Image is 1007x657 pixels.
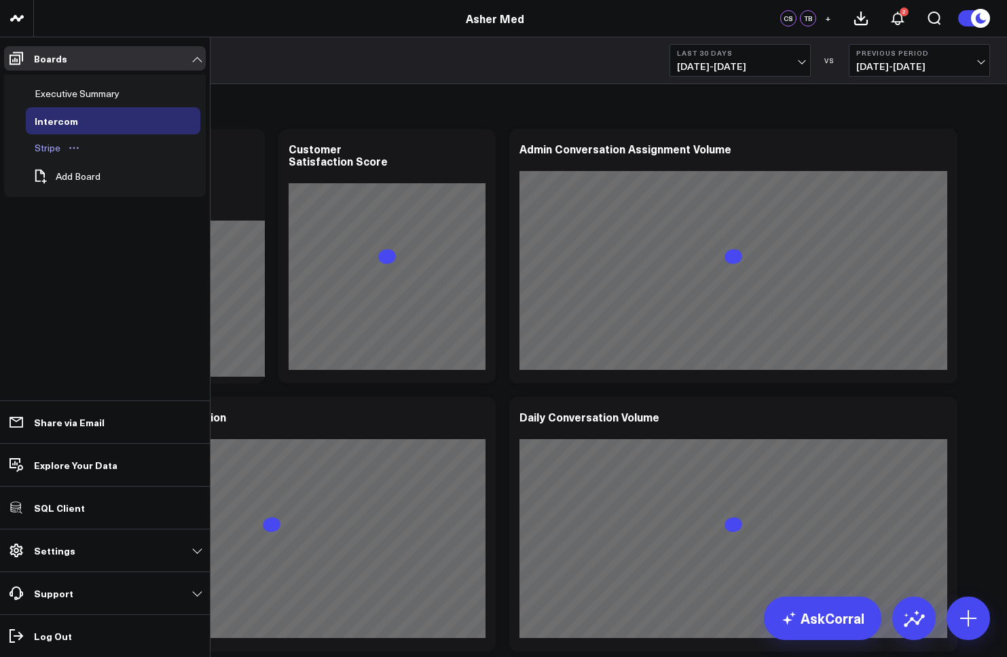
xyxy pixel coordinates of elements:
[4,624,206,648] a: Log Out
[519,141,731,156] div: Admin Conversation Assignment Volume
[34,459,117,470] p: Explore Your Data
[856,61,983,72] span: [DATE] - [DATE]
[764,597,881,640] a: AskCorral
[677,61,803,72] span: [DATE] - [DATE]
[519,409,659,424] div: Daily Conversation Volume
[780,10,797,26] div: CS
[820,10,836,26] button: +
[34,502,85,513] p: SQL Client
[900,7,909,16] div: 2
[289,141,388,168] div: Customer Satisfaction Score
[26,134,90,162] a: StripeOpen board menu
[31,113,81,129] div: Intercom
[56,171,100,182] span: Add Board
[677,49,803,57] b: Last 30 Days
[849,44,990,77] button: Previous Period[DATE]-[DATE]
[31,140,64,156] div: Stripe
[466,11,524,26] a: Asher Med
[26,80,149,107] a: Executive SummaryOpen board menu
[856,49,983,57] b: Previous Period
[825,14,831,23] span: +
[34,53,67,64] p: Boards
[34,588,73,599] p: Support
[64,143,84,153] button: Open board menu
[26,107,107,134] a: IntercomOpen board menu
[34,631,72,641] p: Log Out
[26,162,107,191] button: Add Board
[670,44,811,77] button: Last 30 Days[DATE]-[DATE]
[800,10,816,26] div: TB
[31,86,123,102] div: Executive Summary
[34,417,105,428] p: Share via Email
[818,56,842,64] div: VS
[34,545,75,556] p: Settings
[4,495,206,520] a: SQL Client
